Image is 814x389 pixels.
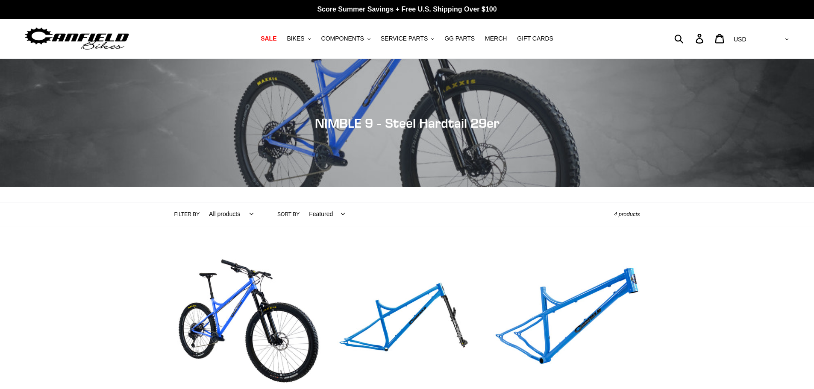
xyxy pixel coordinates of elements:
[287,35,304,42] span: BIKES
[513,33,558,44] a: GIFT CARDS
[381,35,428,42] span: SERVICE PARTS
[440,33,479,44] a: GG PARTS
[614,211,640,217] span: 4 products
[277,211,300,218] label: Sort by
[24,25,130,52] img: Canfield Bikes
[444,35,475,42] span: GG PARTS
[481,33,511,44] a: MERCH
[376,33,438,44] button: SERVICE PARTS
[315,115,500,131] span: NIMBLE 9 - Steel Hardtail 29er
[174,211,200,218] label: Filter by
[517,35,553,42] span: GIFT CARDS
[256,33,281,44] a: SALE
[282,33,315,44] button: BIKES
[485,35,507,42] span: MERCH
[261,35,276,42] span: SALE
[321,35,364,42] span: COMPONENTS
[317,33,375,44] button: COMPONENTS
[679,29,701,48] input: Search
